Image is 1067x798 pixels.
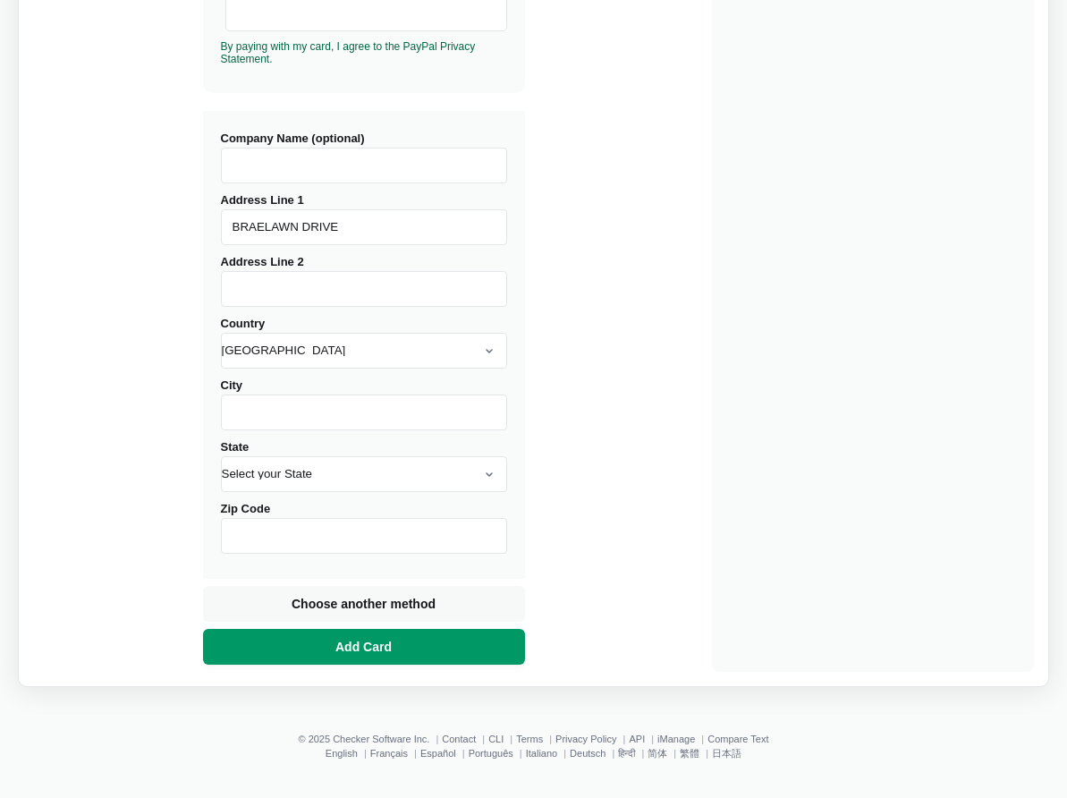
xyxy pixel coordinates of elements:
[555,734,616,744] a: Privacy Policy
[221,209,507,245] input: Address Line 1
[707,734,768,744] a: Compare Text
[221,518,507,554] input: Zip Code
[488,734,504,744] a: CLI
[221,333,507,369] select: Country
[221,132,507,183] label: Company Name (optional)
[221,148,507,183] input: Company Name (optional)
[420,748,456,759] a: Español
[221,502,507,554] label: Zip Code
[221,255,507,307] label: Address Line 2
[680,748,699,759] a: 繁體
[370,748,408,759] a: Français
[618,748,635,759] a: हिन्दी
[221,40,476,65] a: By paying with my card, I agree to the PayPal Privacy Statement.
[657,734,695,744] a: iManage
[221,271,507,307] input: Address Line 2
[221,193,507,245] label: Address Line 1
[629,734,645,744] a: API
[298,734,442,744] li: © 2025 Checker Software Inc.
[221,378,507,430] label: City
[221,395,507,430] input: City
[712,748,741,759] a: 日本語
[203,586,525,622] button: Choose another method
[570,748,605,759] a: Deutsch
[526,748,557,759] a: Italiano
[469,748,513,759] a: Português
[221,456,507,492] select: State
[221,317,507,369] label: Country
[326,748,358,759] a: English
[203,629,525,665] button: Add Card
[332,638,395,656] span: Add Card
[442,734,476,744] a: Contact
[648,748,667,759] a: 简体
[221,440,507,492] label: State
[516,734,543,744] a: Terms
[288,595,439,613] span: Choose another method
